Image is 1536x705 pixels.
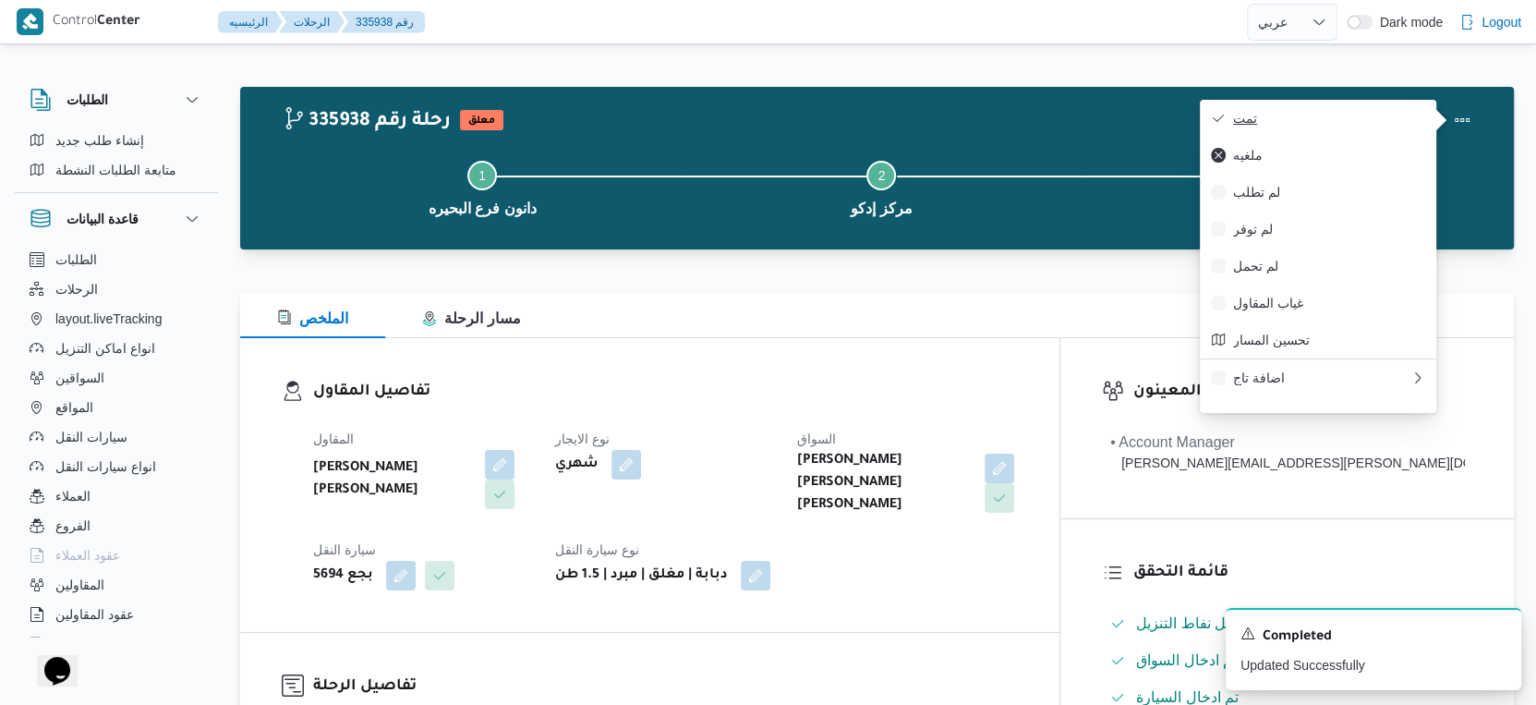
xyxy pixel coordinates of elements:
[1233,333,1425,347] span: تحسين المسار
[1452,4,1529,41] button: Logout
[277,310,348,326] span: الملخص
[22,274,211,304] button: الرحلات
[22,393,211,422] button: المواقع
[429,198,537,220] span: دانون فرع البحيره
[1133,380,1472,405] h3: المعينون
[55,367,104,389] span: السواقين
[55,129,144,152] span: إنشاء طلب جديد
[55,278,98,300] span: الرحلات
[1103,609,1472,638] button: تم ادخال تفاصيل نفاط التنزيل
[55,337,155,359] span: انواع اماكن التنزيل
[1136,689,1239,705] span: تم ادخال السيارة
[555,432,610,446] span: نوع الايجار
[22,304,211,334] button: layout.liveTracking
[279,11,345,33] button: الرحلات
[1200,174,1436,211] button: لم تطلب
[1200,211,1436,248] button: لم توفر
[555,454,599,476] b: شهري
[1082,139,1481,235] button: دانون فرع البحيره
[18,631,78,687] iframe: chat widget
[1136,613,1316,635] span: تم ادخال تفاصيل نفاط التنزيل
[1233,185,1425,200] span: لم تطلب
[1240,656,1506,675] p: Updated Successfully
[55,159,176,181] span: متابعة الطلبات النشطة
[341,11,425,33] button: 335938 رقم
[1233,371,1410,385] span: اضافة تاج
[851,198,912,220] span: مركز إدكو
[15,126,218,192] div: الطلبات
[22,155,211,185] button: متابعة الطلبات النشطة
[22,481,211,511] button: العملاء
[1136,615,1316,631] span: تم ادخال تفاصيل نفاط التنزيل
[283,139,682,235] button: دانون فرع البحيره
[22,245,211,274] button: الطلبات
[468,115,495,127] b: معلق
[22,541,211,570] button: عقود العملاء
[1110,454,1465,473] div: [PERSON_NAME][EMAIL_ADDRESS][PERSON_NAME][DOMAIN_NAME]
[22,570,211,600] button: المقاولين
[1133,561,1472,586] h3: قائمة التحقق
[1200,285,1436,322] button: غياب المقاول
[1200,137,1436,174] button: ملغيه
[313,565,373,587] b: 5694 بجع
[422,310,520,326] span: مسار الرحلة
[22,600,211,629] button: عقود المقاولين
[15,245,218,645] div: قاعدة البيانات
[1373,15,1443,30] span: Dark mode
[67,89,108,111] h3: الطلبات
[22,511,211,541] button: الفروع
[1233,222,1425,237] span: لم توفر
[283,110,451,134] h2: 335938 رحلة رقم
[1444,102,1481,139] button: Actions
[797,450,972,517] b: [PERSON_NAME] [PERSON_NAME] [PERSON_NAME]
[1200,248,1436,285] button: لم تحمل
[1110,432,1465,454] div: • Account Manager
[555,542,639,557] span: نوع سيارة النقل
[460,110,503,130] span: معلق
[22,126,211,155] button: إنشاء طلب جديد
[1200,100,1436,137] button: تمت
[1136,652,1237,668] span: تم ادخال السواق
[22,422,211,452] button: سيارات النقل
[55,574,104,596] span: المقاولين
[97,15,140,30] b: Center
[17,8,43,35] img: X8yXhbKr1z7QwAAAABJRU5ErkJggg==
[1233,296,1425,310] span: غياب المقاول
[1110,432,1465,473] span: • Account Manager abdallah.mohamed@illa.com.eg
[30,208,203,230] button: قاعدة البيانات
[313,675,1018,699] h3: تفاصيل الرحلة
[55,308,162,330] span: layout.liveTracking
[313,380,1018,405] h3: تفاصيل المقاول
[67,208,139,230] h3: قاعدة البيانات
[878,168,886,183] span: 2
[22,629,211,659] button: اجهزة التليفون
[55,396,93,419] span: المواقع
[22,452,211,481] button: انواع سيارات النقل
[218,11,283,33] button: الرئيسيه
[313,457,472,502] b: [PERSON_NAME] [PERSON_NAME]
[1200,322,1436,359] button: تحسين المسار
[1240,625,1506,649] div: Notification
[22,334,211,363] button: انواع اماكن التنزيل
[1233,148,1425,163] span: ملغيه
[1103,646,1472,675] button: تم ادخال السواق
[478,168,486,183] span: 1
[55,633,132,655] span: اجهزة التليفون
[797,432,836,446] span: السواق
[1200,359,1436,396] button: اضافة تاج
[30,89,203,111] button: الطلبات
[1482,11,1521,33] span: Logout
[682,139,1081,235] button: مركز إدكو
[55,426,127,448] span: سيارات النقل
[55,249,97,271] span: الطلبات
[555,565,728,587] b: دبابة | مغلق | مبرد | 1.5 طن
[313,432,354,446] span: المقاول
[313,542,376,557] span: سيارة النقل
[1136,650,1237,672] span: تم ادخال السواق
[1233,111,1425,126] span: تمت
[55,515,91,537] span: الفروع
[55,456,156,478] span: انواع سيارات النقل
[22,363,211,393] button: السواقين
[1263,626,1332,649] span: Completed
